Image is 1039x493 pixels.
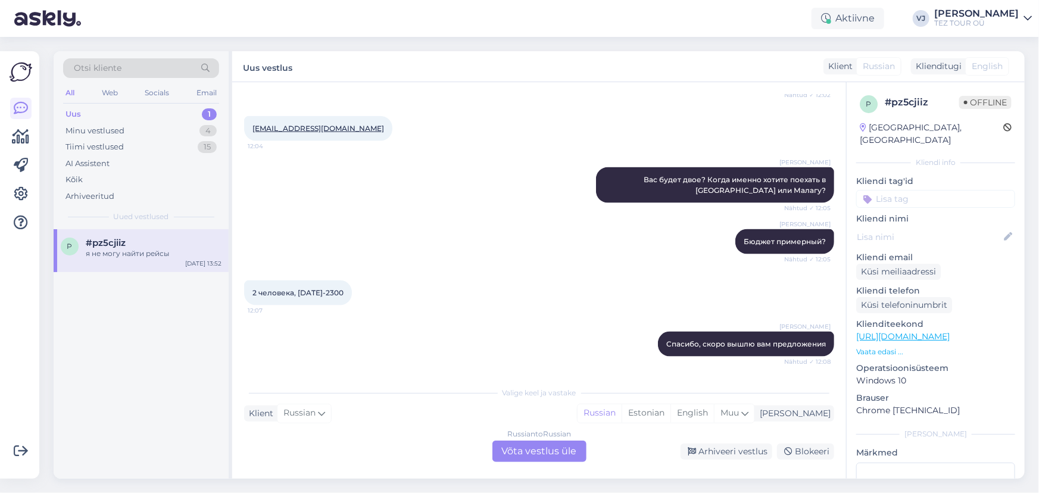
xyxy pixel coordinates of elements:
[666,339,826,348] span: Спасибо, скоро вышлю вам предложения
[856,318,1015,330] p: Klienditeekond
[860,121,1003,146] div: [GEOGRAPHIC_DATA], [GEOGRAPHIC_DATA]
[252,124,384,133] a: [EMAIL_ADDRESS][DOMAIN_NAME]
[777,444,834,460] div: Blokeeri
[492,441,586,462] div: Võta vestlus üle
[244,388,834,398] div: Valige keel ja vastake
[65,191,114,202] div: Arhiveeritud
[856,331,950,342] a: [URL][DOMAIN_NAME]
[866,99,872,108] span: p
[934,9,1019,18] div: [PERSON_NAME]
[243,58,292,74] label: Uus vestlus
[142,85,171,101] div: Socials
[856,429,1015,439] div: [PERSON_NAME]
[681,444,772,460] div: Arhiveeri vestlus
[202,108,217,120] div: 1
[784,357,831,366] span: Nähtud ✓ 12:08
[194,85,219,101] div: Email
[252,288,344,297] span: 2 человека, [DATE]-2300
[622,404,670,422] div: Estonian
[823,60,853,73] div: Klient
[283,407,316,420] span: Russian
[65,141,124,153] div: Tiimi vestlused
[856,175,1015,188] p: Kliendi tag'id
[856,251,1015,264] p: Kliendi email
[244,407,273,420] div: Klient
[784,204,831,213] span: Nähtud ✓ 12:05
[720,407,739,418] span: Muu
[248,306,292,315] span: 12:07
[779,220,831,229] span: [PERSON_NAME]
[86,238,126,248] span: #pz5cjiiz
[784,255,831,264] span: Nähtud ✓ 12:05
[913,10,929,27] div: VJ
[934,9,1032,28] a: [PERSON_NAME]TEZ TOUR OÜ
[198,141,217,153] div: 15
[784,91,831,99] span: Nähtud ✓ 12:02
[856,297,952,313] div: Küsi telefoninumbrit
[644,175,828,195] span: Вас будет двое? Когда именно хотите поехать в [GEOGRAPHIC_DATA] или Малагу?
[507,429,571,439] div: Russian to Russian
[86,248,221,259] div: я не могу найти рейсы
[856,392,1015,404] p: Brauser
[10,61,32,83] img: Askly Logo
[744,237,826,246] span: Бюджет примерный?
[65,125,124,137] div: Minu vestlused
[863,60,895,73] span: Russian
[857,230,1001,244] input: Lisa nimi
[63,85,77,101] div: All
[856,285,1015,297] p: Kliendi telefon
[578,404,622,422] div: Russian
[856,375,1015,387] p: Windows 10
[114,211,169,222] span: Uued vestlused
[199,125,217,137] div: 4
[856,264,941,280] div: Küsi meiliaadressi
[959,96,1012,109] span: Offline
[755,407,831,420] div: [PERSON_NAME]
[779,158,831,167] span: [PERSON_NAME]
[74,62,121,74] span: Otsi kliente
[911,60,962,73] div: Klienditugi
[65,158,110,170] div: AI Assistent
[856,347,1015,357] p: Vaata edasi ...
[885,95,959,110] div: # pz5cjiiz
[856,213,1015,225] p: Kliendi nimi
[934,18,1019,28] div: TEZ TOUR OÜ
[65,174,83,186] div: Kõik
[248,142,292,151] span: 12:04
[99,85,120,101] div: Web
[812,8,884,29] div: Aktiivne
[972,60,1003,73] span: English
[185,259,221,268] div: [DATE] 13:52
[856,157,1015,168] div: Kliendi info
[856,362,1015,375] p: Operatsioonisüsteem
[856,190,1015,208] input: Lisa tag
[670,404,714,422] div: English
[65,108,81,120] div: Uus
[67,242,73,251] span: p
[856,404,1015,417] p: Chrome [TECHNICAL_ID]
[856,447,1015,459] p: Märkmed
[779,322,831,331] span: [PERSON_NAME]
